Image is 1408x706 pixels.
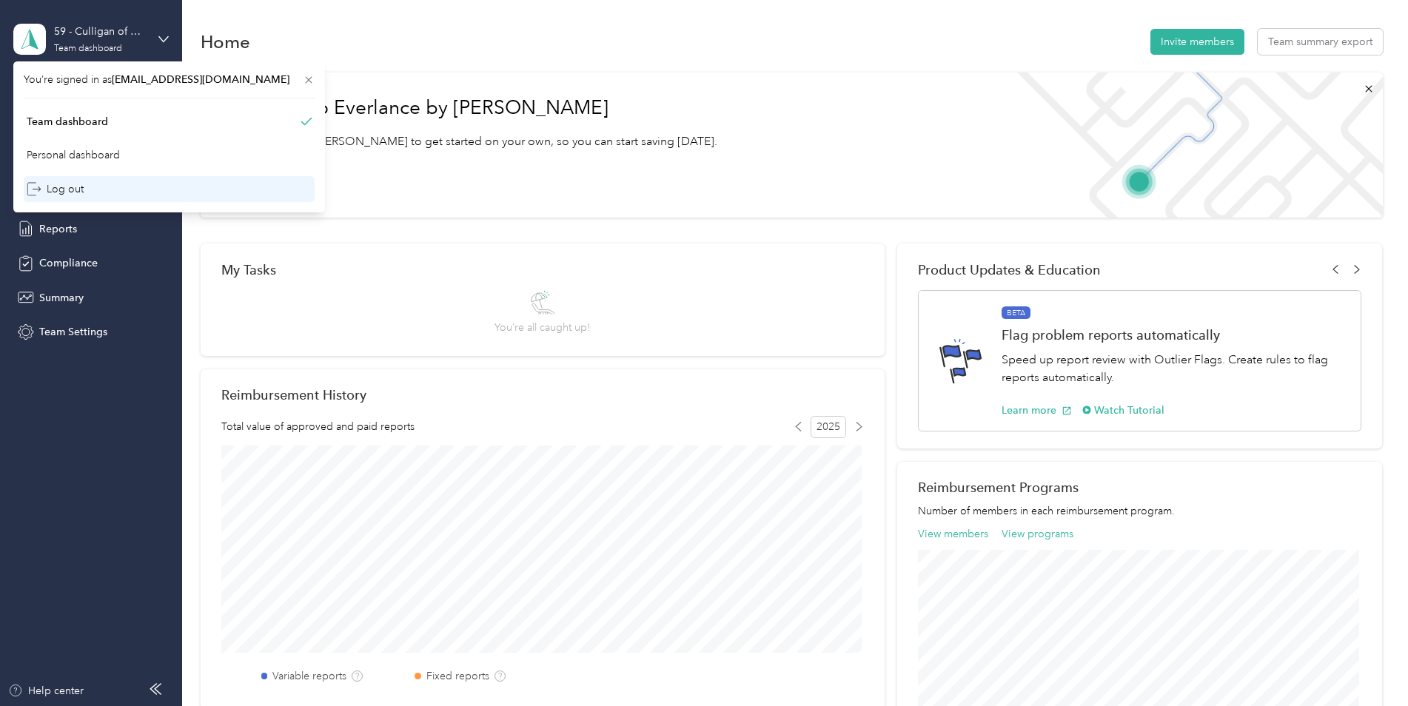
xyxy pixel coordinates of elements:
[918,503,1361,519] p: Number of members in each reimbursement program.
[918,480,1361,495] h2: Reimbursement Programs
[221,419,415,434] span: Total value of approved and paid reports
[918,262,1101,278] span: Product Updates & Education
[27,181,84,197] div: Log out
[54,24,147,39] div: 59 - Culligan of Covina
[8,683,84,699] button: Help center
[39,255,98,271] span: Compliance
[27,147,120,163] div: Personal dashboard
[426,668,489,684] label: Fixed reports
[27,114,108,130] div: Team dashboard
[1082,403,1164,418] button: Watch Tutorial
[1150,29,1244,55] button: Invite members
[1002,306,1030,320] span: BETA
[201,34,250,50] h1: Home
[1002,351,1345,387] p: Speed up report review with Outlier Flags. Create rules to flag reports automatically.
[39,324,107,340] span: Team Settings
[811,416,846,438] span: 2025
[495,320,590,335] span: You’re all caught up!
[24,72,315,87] span: You’re signed in as
[1002,73,1382,218] img: Welcome to everlance
[1002,526,1073,542] button: View programs
[112,73,289,86] span: [EMAIL_ADDRESS][DOMAIN_NAME]
[918,526,988,542] button: View members
[39,290,84,306] span: Summary
[1325,623,1408,706] iframe: Everlance-gr Chat Button Frame
[221,387,366,403] h2: Reimbursement History
[1002,327,1345,343] h1: Flag problem reports automatically
[54,44,122,53] div: Team dashboard
[221,262,864,278] div: My Tasks
[221,96,717,120] h1: Welcome to Everlance by [PERSON_NAME]
[221,132,717,151] p: Read our step-by-[PERSON_NAME] to get started on your own, so you can start saving [DATE].
[1002,403,1072,418] button: Learn more
[1258,29,1383,55] button: Team summary export
[39,221,77,237] span: Reports
[272,668,346,684] label: Variable reports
